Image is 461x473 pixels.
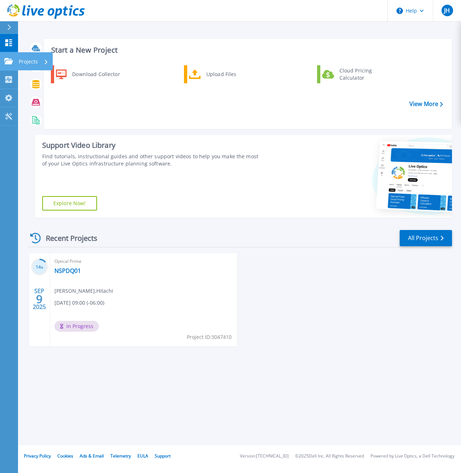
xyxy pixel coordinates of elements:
[41,265,43,269] span: %
[203,67,256,81] div: Upload Files
[54,287,113,295] span: [PERSON_NAME] , Hitachi
[137,453,148,459] a: EULA
[54,267,81,274] a: NSPDQ01
[69,67,123,81] div: Download Collector
[187,333,232,341] span: Project ID: 3047410
[57,453,73,459] a: Cookies
[336,67,389,81] div: Cloud Pricing Calculator
[19,52,38,71] p: Projects
[24,453,51,459] a: Privacy Policy
[32,286,46,312] div: SEP 2025
[54,299,104,307] span: [DATE] 09:00 (-06:00)
[400,230,452,246] a: All Projects
[155,453,171,459] a: Support
[80,453,104,459] a: Ads & Email
[42,141,259,150] div: Support Video Library
[31,263,48,271] h3: 14
[317,65,391,83] a: Cloud Pricing Calculator
[409,101,443,107] a: View More
[240,454,289,459] li: Version: [TECHNICAL_ID]
[54,321,99,332] span: In Progress
[184,65,258,83] a: Upload Files
[51,46,443,54] h3: Start a New Project
[54,257,233,265] span: Optical Prime
[370,454,455,459] li: Powered by Live Optics, a Dell Technology
[444,8,450,13] span: JH
[110,453,131,459] a: Telemetry
[42,196,97,211] a: Explore Now!
[36,296,43,302] span: 9
[295,454,364,459] li: © 2025 Dell Inc. All Rights Reserved
[42,153,259,167] div: Find tutorials, instructional guides and other support videos to help you make the most of your L...
[51,65,125,83] a: Download Collector
[28,229,107,247] div: Recent Projects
